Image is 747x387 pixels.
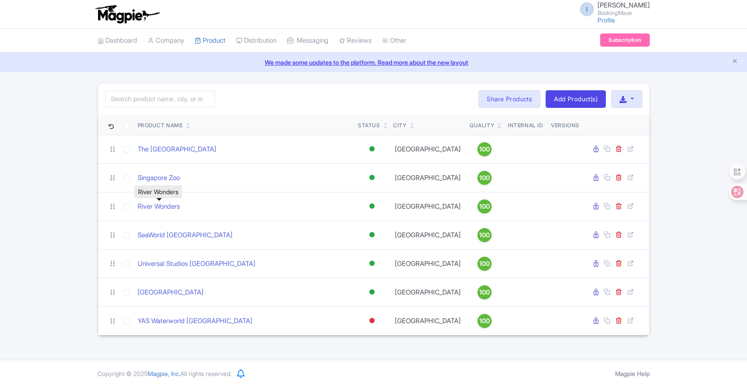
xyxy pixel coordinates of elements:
[138,287,204,298] a: [GEOGRAPHIC_DATA]
[195,29,226,53] a: Product
[470,142,499,156] a: 100
[138,202,180,212] a: River Wonders
[368,257,376,270] div: Active
[138,144,216,155] a: The [GEOGRAPHIC_DATA]
[546,90,606,108] a: Add Product(s)
[390,192,466,221] td: [GEOGRAPHIC_DATA]
[547,115,583,135] th: Versions
[138,259,255,269] a: Universal Studios [GEOGRAPHIC_DATA]
[368,229,376,241] div: Active
[575,2,650,16] a: I [PERSON_NAME] BookingMaze
[138,316,252,326] a: YAS Waterworld [GEOGRAPHIC_DATA]
[479,144,490,154] span: 100
[390,249,466,278] td: [GEOGRAPHIC_DATA]
[470,285,499,299] a: 100
[339,29,372,53] a: Reviews
[138,122,183,129] div: Product Name
[368,200,376,213] div: Active
[600,33,649,47] a: Subscription
[598,10,650,16] small: BookingMaze
[368,171,376,184] div: Active
[93,4,161,24] img: logo-ab69f6fb50320c5b225c76a69d11143b.png
[138,173,180,183] a: Singapore Zoo
[580,2,594,16] span: I
[470,122,494,129] div: Quality
[479,173,490,183] span: 100
[390,278,466,306] td: [GEOGRAPHIC_DATA]
[503,115,548,135] th: Internal ID
[368,314,376,327] div: Inactive
[390,221,466,249] td: [GEOGRAPHIC_DATA]
[598,16,615,24] a: Profile
[479,287,490,297] span: 100
[478,90,540,108] a: Share Products
[470,314,499,328] a: 100
[105,91,215,107] input: Search product name, city, or interal id
[5,58,742,67] a: We made some updates to the platform. Read more about the new layout
[358,122,380,129] div: Status
[138,230,233,240] a: SeaWorld [GEOGRAPHIC_DATA]
[390,306,466,335] td: [GEOGRAPHIC_DATA]
[98,29,137,53] a: Dashboard
[368,286,376,299] div: Active
[148,370,180,377] span: Magpie, Inc.
[382,29,406,53] a: Other
[470,228,499,242] a: 100
[236,29,277,53] a: Distribution
[135,185,182,198] div: River Wonders
[148,29,184,53] a: Company
[287,29,328,53] a: Messaging
[479,259,490,269] span: 100
[470,171,499,185] a: 100
[598,1,650,9] span: [PERSON_NAME]
[615,370,650,377] a: Magpie Help
[470,199,499,214] a: 100
[479,316,490,326] span: 100
[92,369,237,378] div: Copyright © 2025 All rights reserved.
[479,230,490,240] span: 100
[390,163,466,192] td: [GEOGRAPHIC_DATA]
[368,143,376,155] div: Active
[390,135,466,163] td: [GEOGRAPHIC_DATA]
[732,57,738,67] button: Close announcement
[470,257,499,271] a: 100
[479,202,490,211] span: 100
[393,122,406,129] div: City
